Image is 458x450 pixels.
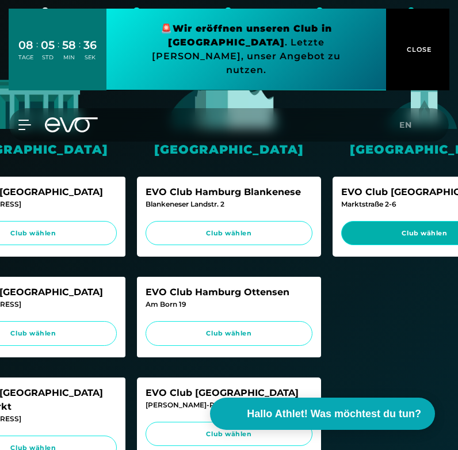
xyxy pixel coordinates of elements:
div: 36 [83,37,97,54]
div: EVO Club Hamburg Blankenese [146,185,312,199]
span: CLOSE [404,44,432,55]
div: TAGE [18,54,33,62]
span: Hallo Athlet! Was möchtest du tun? [247,406,421,422]
button: CLOSE [386,9,449,90]
button: Hallo Athlet! Was möchtest du tun? [210,398,435,430]
div: 58 [62,37,76,54]
a: Club wählen [146,321,312,346]
div: : [58,38,59,68]
div: STD [41,54,55,62]
div: 05 [41,37,55,54]
span: Club wählen [157,429,301,439]
div: 08 [18,37,33,54]
div: Am Born 19 [146,299,312,310]
div: SEK [83,54,97,62]
div: Blankeneser Landstr. 2 [146,199,312,209]
div: : [36,38,38,68]
a: Club wählen [146,422,312,447]
div: MIN [62,54,76,62]
span: en [399,120,412,130]
span: Club wählen [157,228,301,238]
div: : [79,38,81,68]
div: EVO Club Hamburg Ottensen [146,285,312,299]
a: en [399,119,419,132]
div: [PERSON_NAME]-Platz 3 [146,400,312,410]
a: Club wählen [146,221,312,246]
div: EVO Club [GEOGRAPHIC_DATA] [146,386,312,400]
span: Club wählen [157,329,301,338]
